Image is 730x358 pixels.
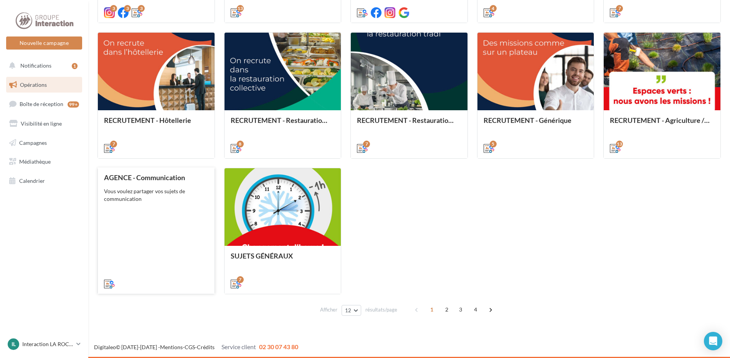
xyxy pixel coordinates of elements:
span: Visibilité en ligne [21,120,62,127]
div: 3 [138,5,145,12]
span: 2 [441,303,453,316]
a: Visibilité en ligne [5,116,84,132]
div: 4 [490,5,497,12]
span: résultats/page [365,306,397,313]
div: 7 [616,5,623,12]
div: 13 [237,5,244,12]
button: Nouvelle campagne [6,36,82,50]
span: IL [12,340,16,348]
span: Médiathèque [19,158,51,165]
span: 4 [469,303,482,316]
a: Calendrier [5,173,84,189]
button: Notifications 1 [5,58,81,74]
div: AGENCE - Communication [104,174,208,181]
div: 7 [363,141,370,148]
div: 8 [237,141,244,148]
span: Calendrier [19,177,45,184]
div: 5 [490,141,497,148]
div: RECRUTEMENT - Hôtellerie [104,116,208,132]
span: © [DATE]-[DATE] - - - [94,344,298,350]
div: RECRUTEMENT - Restauration collective [231,116,335,132]
span: 1 [426,303,438,316]
span: Notifications [20,62,51,69]
button: 12 [342,305,361,316]
a: IL Interaction LA ROCHE SUR YON [6,337,82,351]
div: 3 [110,5,117,12]
a: CGS [185,344,195,350]
span: 02 30 07 43 80 [259,343,298,350]
div: 3 [124,5,131,12]
span: Boîte de réception [20,101,63,107]
span: Service client [221,343,256,350]
div: 13 [616,141,623,148]
span: Afficher [320,306,337,313]
span: 12 [345,307,352,313]
p: Interaction LA ROCHE SUR YON [22,340,73,348]
div: 1 [72,63,78,69]
div: 7 [110,141,117,148]
div: Vous voulez partager vos sujets de communication [104,187,208,203]
span: Campagnes [19,139,47,146]
a: Opérations [5,77,84,93]
div: SUJETS GÉNÉRAUX [231,252,335,267]
div: RECRUTEMENT - Générique [484,116,588,132]
div: RECRUTEMENT - Restauration traditionnelle [357,116,461,132]
a: Boîte de réception99+ [5,96,84,112]
div: Open Intercom Messenger [704,332,722,350]
span: 3 [454,303,467,316]
a: Digitaleo [94,344,116,350]
a: Médiathèque [5,154,84,170]
a: Campagnes [5,135,84,151]
span: Opérations [20,81,47,88]
div: 7 [237,276,244,283]
div: 99+ [68,101,79,108]
div: RECRUTEMENT - Agriculture / Espaces verts [610,116,714,132]
a: Crédits [197,344,215,350]
a: Mentions [160,344,183,350]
